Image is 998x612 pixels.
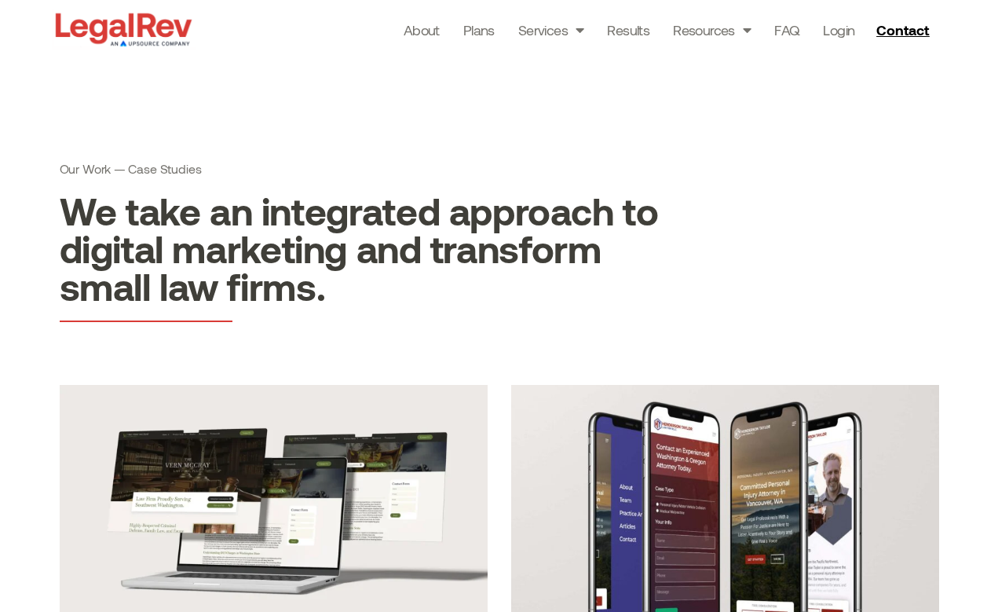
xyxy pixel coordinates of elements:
[774,19,799,41] a: FAQ
[607,19,649,41] a: Results
[60,192,660,305] h2: We take an integrated approach to digital marketing and transform small law firms.
[518,19,584,41] a: Services
[823,19,854,41] a: Login
[463,19,495,41] a: Plans
[60,161,660,176] h1: Our Work — Case Studies
[404,19,440,41] a: About
[673,19,751,41] a: Resources
[870,17,939,42] a: Contact
[404,19,855,41] nav: Menu
[876,23,929,37] span: Contact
